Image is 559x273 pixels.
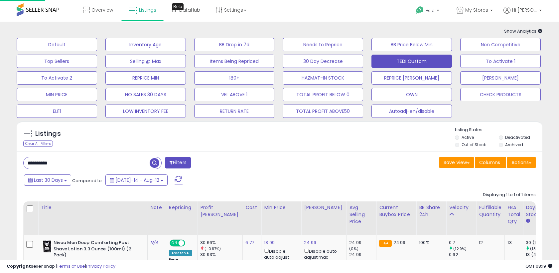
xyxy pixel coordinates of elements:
[105,174,168,186] button: [DATE]-14 - Aug-12
[283,55,363,68] button: 30 Day Decrease
[283,71,363,85] button: HAZMAT-IN STOCK
[462,135,474,140] label: Active
[475,157,506,168] button: Columns
[170,240,179,246] span: ON
[150,239,158,246] a: N/A
[283,38,363,51] button: Needs to Reprice
[245,239,254,246] a: 6.77
[505,142,523,147] label: Archived
[264,247,296,267] div: Disable auto adjust min
[184,240,195,246] span: OFF
[194,88,275,101] button: VEL ABOVE 1
[483,192,536,198] div: Displaying 1 to 1 of 1 items
[200,204,240,218] div: Profit [PERSON_NAME]
[17,88,97,101] button: MIN PRICE
[462,142,486,147] label: Out of Stock
[460,88,541,101] button: CHECK PRODUCTS
[179,7,200,13] span: DataHub
[105,38,186,51] button: Inventory Age
[505,135,530,140] label: Deactivated
[526,240,553,246] div: 30 (100%)
[465,7,488,13] span: My Stores
[507,157,536,168] button: Actions
[371,88,452,101] button: OWN
[449,252,476,258] div: 0.62
[460,38,541,51] button: Non Competitive
[17,105,97,118] button: ELI11
[379,204,413,218] div: Current Buybox Price
[349,240,376,246] div: 24.99
[507,204,520,225] div: FBA Total Qty
[264,239,275,246] a: 18.99
[169,257,192,272] div: Preset:
[504,28,542,34] span: Show Analytics
[526,218,530,224] small: Days In Stock.
[349,246,358,251] small: (0%)
[23,140,53,147] div: Clear All Filters
[526,204,550,218] div: Days In Stock
[24,174,71,186] button: Last 30 Days
[304,204,344,211] div: [PERSON_NAME]
[419,204,443,218] div: BB Share 24h.
[41,204,145,211] div: Title
[172,3,184,10] div: Tooltip anchor
[460,71,541,85] button: [PERSON_NAME]
[194,105,275,118] button: RETURN RATE
[194,71,275,85] button: 180+
[371,71,452,85] button: REPRICE [PERSON_NAME]
[455,127,542,133] p: Listing States:
[72,177,103,184] span: Compared to:
[503,7,542,22] a: Hi [PERSON_NAME]
[416,6,424,14] i: Get Help
[264,204,298,211] div: Min Price
[194,55,275,68] button: Items Being Repriced
[349,204,373,225] div: Avg Selling Price
[43,240,52,253] img: 51D1-fvJ8-L._SL40_.jpg
[35,129,61,138] h5: Listings
[54,240,134,260] b: Nivea Men Deep Comforting Post Shave Lotion 3.3 Ounce (100ml) (2 Pack)
[439,157,474,168] button: Save View
[449,240,476,246] div: 0.7
[525,263,552,269] span: 2025-09-12 08:19 GMT
[169,250,192,256] div: Amazon AI
[105,55,186,68] button: Selling @ Max
[91,7,113,13] span: Overview
[17,38,97,51] button: Default
[479,159,500,166] span: Columns
[304,239,316,246] a: 24.99
[194,38,275,51] button: BB Drop in 7d
[150,204,163,211] div: Note
[349,252,376,258] div: 24.99
[479,204,502,218] div: Fulfillable Quantity
[371,105,452,118] button: Autoadj-en/disable
[169,204,195,211] div: Repricing
[105,88,186,101] button: NO SALES 30 DAYS
[7,263,115,270] div: seller snap | |
[200,240,242,246] div: 30.66%
[165,157,191,168] button: Filters
[371,55,452,68] button: TEDI Custom
[283,88,363,101] button: TOTAL PROFIT BELOW 0
[371,38,452,51] button: BB Price Below Min
[479,240,499,246] div: 12
[449,204,473,211] div: Velocity
[393,239,406,246] span: 24.99
[530,246,548,251] small: (130.77%)
[460,55,541,68] button: To Activate 1
[86,263,115,269] a: Privacy Policy
[34,177,63,183] span: Last 30 Days
[200,252,242,258] div: 30.93%
[105,105,186,118] button: LOW INVENTORY FEE
[205,246,221,251] small: (-0.87%)
[304,247,341,260] div: Disable auto adjust max
[17,55,97,68] button: Top Sellers
[283,105,363,118] button: TOTAL PROFIT ABOVE50
[115,177,159,183] span: [DATE]-14 - Aug-12
[57,263,85,269] a: Terms of Use
[453,246,467,251] small: (12.9%)
[7,263,31,269] strong: Copyright
[139,7,156,13] span: Listings
[245,204,258,211] div: Cost
[507,240,518,246] div: 13
[526,252,553,258] div: 13 (43.33%)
